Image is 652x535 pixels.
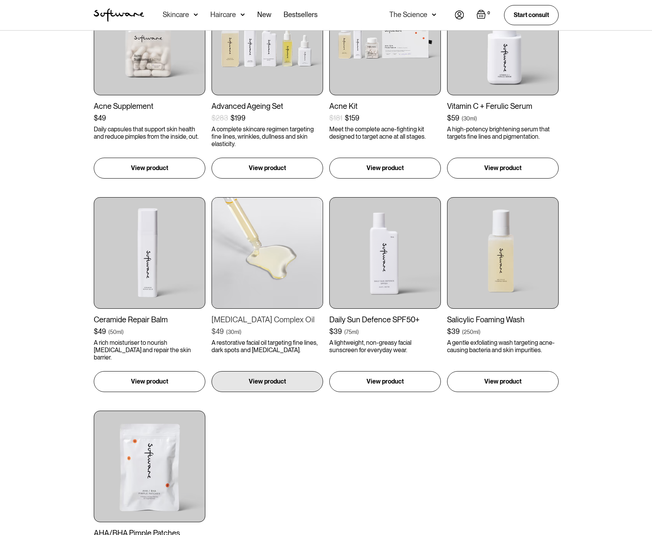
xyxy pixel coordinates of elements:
div: ( [226,328,228,336]
div: ( [344,328,346,336]
p: View product [131,163,168,173]
div: Acne Kit [329,101,441,111]
div: ( [108,328,110,336]
div: $49 [94,327,106,336]
div: $39 [447,327,460,336]
p: View product [484,163,521,173]
a: [MEDICAL_DATA] Complex Oil$49(30ml)A restorative facial oil targeting fine lines, dark spots and ... [212,197,323,392]
div: Haircare [210,11,236,19]
p: View product [484,377,521,386]
a: Salicylic Foaming Wash$39(250ml)A gentle exfoliating wash targeting acne-causing bacteria and ski... [447,197,559,392]
div: ) [479,328,480,336]
img: arrow down [194,11,198,19]
div: Skincare [163,11,189,19]
div: $49 [212,327,224,336]
div: Ceramide Repair Balm [94,315,205,324]
div: 50ml [110,328,122,336]
p: A restorative facial oil targeting fine lines, dark spots and [MEDICAL_DATA]. [212,339,323,354]
div: [MEDICAL_DATA] Complex Oil [212,315,323,324]
p: View product [249,377,286,386]
p: View product [249,163,286,173]
div: Daily Sun Defence SPF50+ [329,315,441,324]
p: A complete skincare regimen targeting fine lines, wrinkles, dullness and skin elasticity. [212,126,323,148]
div: ) [475,115,477,122]
div: $39 [329,327,342,336]
div: $49 [94,114,106,122]
div: 30ml [228,328,240,336]
div: $181 [329,114,342,122]
a: Start consult [504,5,559,25]
div: $59 [447,114,459,122]
img: arrow down [241,11,245,19]
div: ( [462,115,463,122]
p: View product [131,377,168,386]
p: View product [366,377,404,386]
div: ( [462,328,464,336]
div: Vitamin C + Ferulic Serum [447,101,559,111]
p: Daily capsules that support skin health and reduce pimples from the inside, out. [94,126,205,140]
div: Acne Supplement [94,101,205,111]
div: 0 [486,10,492,17]
img: Software Logo [94,9,144,22]
p: A high-potency brightening serum that targets fine lines and pigmentation. [447,126,559,140]
a: Daily Sun Defence SPF50+$39(75ml)A lightweight, non-greasy facial sunscreen for everyday wear.Vie... [329,197,441,392]
div: $159 [345,114,360,122]
p: A rich moisturiser to nourish [MEDICAL_DATA] and repair the skin barrier. [94,339,205,361]
p: Meet the complete acne-fighting kit designed to target acne at all stages. [329,126,441,140]
div: 250ml [464,328,479,336]
div: Salicylic Foaming Wash [447,315,559,324]
div: 75ml [346,328,357,336]
div: 30ml [463,115,475,122]
div: ) [357,328,359,336]
div: $283 [212,114,228,122]
p: View product [366,163,404,173]
a: Open empty cart [477,10,492,21]
a: Ceramide Repair Balm$49(50ml)A rich moisturiser to nourish [MEDICAL_DATA] and repair the skin bar... [94,197,205,392]
a: home [94,9,144,22]
img: arrow down [432,11,436,19]
div: $199 [231,114,246,122]
div: ) [240,328,241,336]
p: A gentle exfoliating wash targeting acne-causing bacteria and skin impurities. [447,339,559,354]
div: The Science [389,11,427,19]
div: Advanced Ageing Set [212,101,323,111]
p: A lightweight, non-greasy facial sunscreen for everyday wear. [329,339,441,354]
div: ) [122,328,124,336]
